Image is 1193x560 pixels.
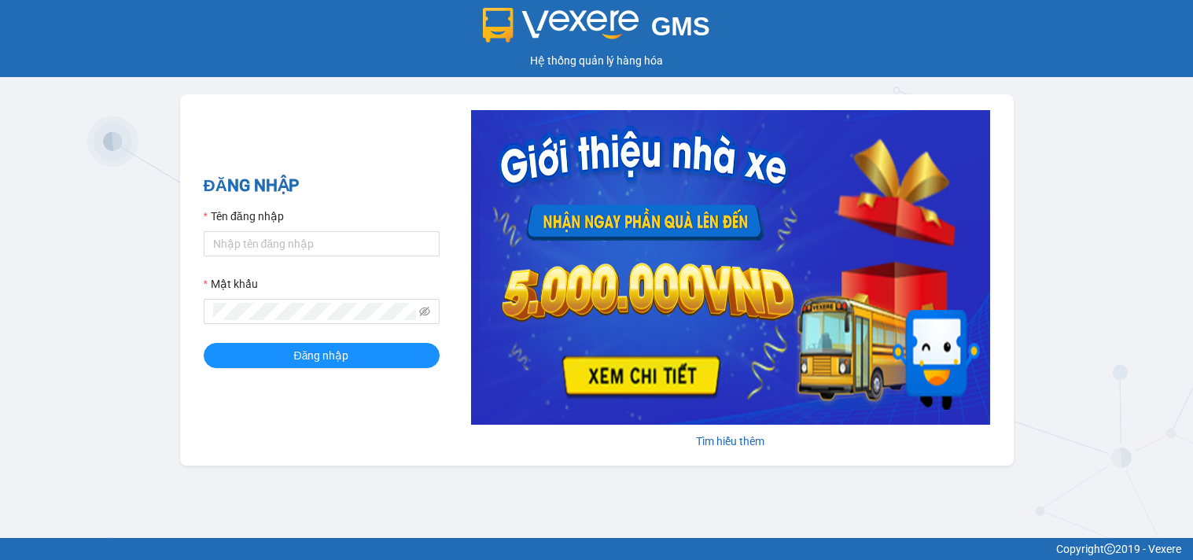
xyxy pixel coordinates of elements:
img: banner-0 [471,110,990,425]
div: Copyright 2019 - Vexere [12,540,1181,558]
button: Đăng nhập [204,343,440,368]
h2: ĐĂNG NHẬP [204,173,440,199]
span: eye-invisible [419,306,430,317]
input: Tên đăng nhập [204,231,440,256]
a: GMS [483,24,710,36]
span: Đăng nhập [294,347,349,364]
img: logo 2 [483,8,639,42]
input: Mật khẩu [213,303,416,320]
div: Tìm hiểu thêm [471,433,990,450]
span: GMS [651,12,710,41]
span: copyright [1104,543,1115,554]
label: Mật khẩu [204,275,258,293]
label: Tên đăng nhập [204,208,284,225]
div: Hệ thống quản lý hàng hóa [4,52,1189,69]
